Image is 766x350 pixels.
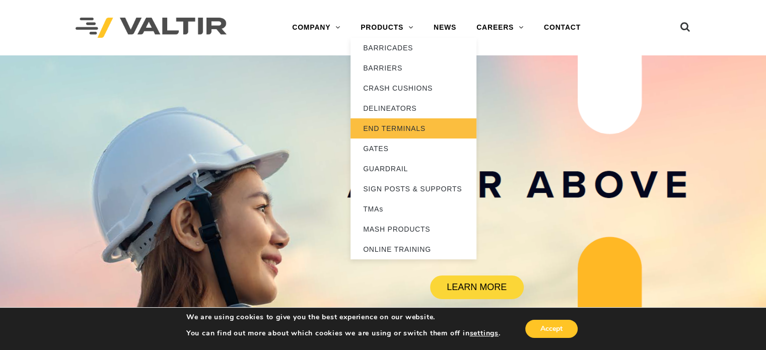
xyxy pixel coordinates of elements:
button: Accept [525,320,578,338]
a: MASH PRODUCTS [351,219,476,239]
p: You can find out more about which cookies we are using or switch them off in . [186,329,501,338]
a: BARRICADES [351,38,476,58]
a: GUARDRAIL [351,159,476,179]
a: SIGN POSTS & SUPPORTS [351,179,476,199]
img: Valtir [76,18,227,38]
a: TMAs [351,199,476,219]
a: CRASH CUSHIONS [351,78,476,98]
a: CONTACT [534,18,591,38]
a: CAREERS [466,18,534,38]
a: BARRIERS [351,58,476,78]
p: We are using cookies to give you the best experience on our website. [186,313,501,322]
a: GATES [351,138,476,159]
a: END TERMINALS [351,118,476,138]
a: NEWS [424,18,466,38]
a: DELINEATORS [351,98,476,118]
a: LEARN MORE [430,275,524,299]
a: COMPANY [282,18,351,38]
button: settings [469,329,498,338]
a: ONLINE TRAINING [351,239,476,259]
a: PRODUCTS [351,18,424,38]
